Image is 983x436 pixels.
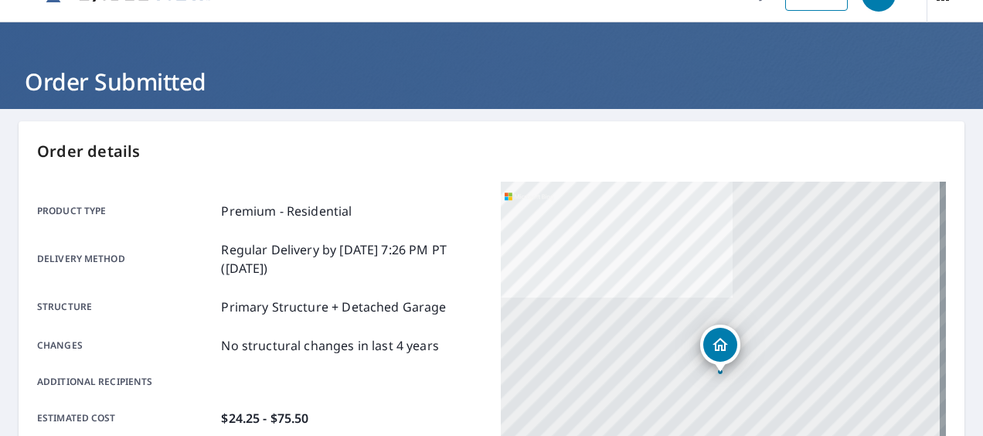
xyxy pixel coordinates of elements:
p: Regular Delivery by [DATE] 7:26 PM PT ([DATE]) [221,240,482,278]
p: Estimated cost [37,409,215,427]
div: Dropped pin, building 1, Residential property, 116 4th St NW Bemidji, MN 56601 [700,325,740,373]
p: Order details [37,140,946,163]
p: No structural changes in last 4 years [221,336,439,355]
p: $24.25 - $75.50 [221,409,308,427]
p: Additional recipients [37,375,215,389]
p: Primary Structure + Detached Garage [221,298,446,316]
p: Changes [37,336,215,355]
p: Premium - Residential [221,202,352,220]
p: Product type [37,202,215,220]
p: Delivery method [37,240,215,278]
h1: Order Submitted [19,66,964,97]
p: Structure [37,298,215,316]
